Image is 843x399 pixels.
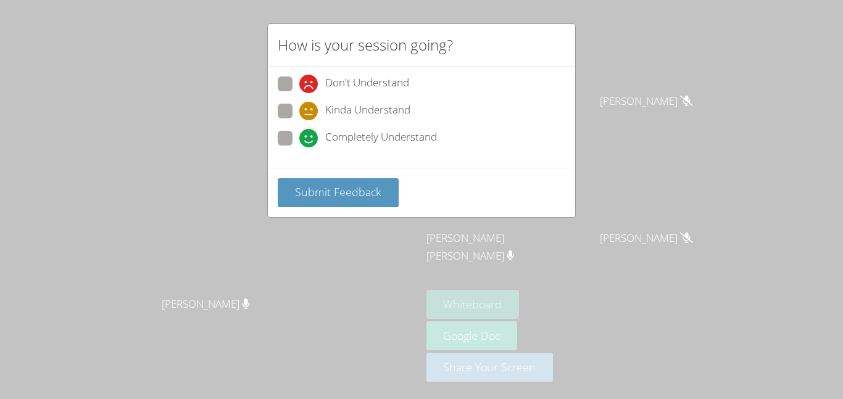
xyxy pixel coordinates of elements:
span: Completely Understand [325,129,437,147]
span: Kinda Understand [325,102,410,120]
span: Don't Understand [325,75,409,93]
span: Submit Feedback [295,184,381,199]
button: Submit Feedback [278,178,399,207]
h2: How is your session going? [278,34,453,56]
